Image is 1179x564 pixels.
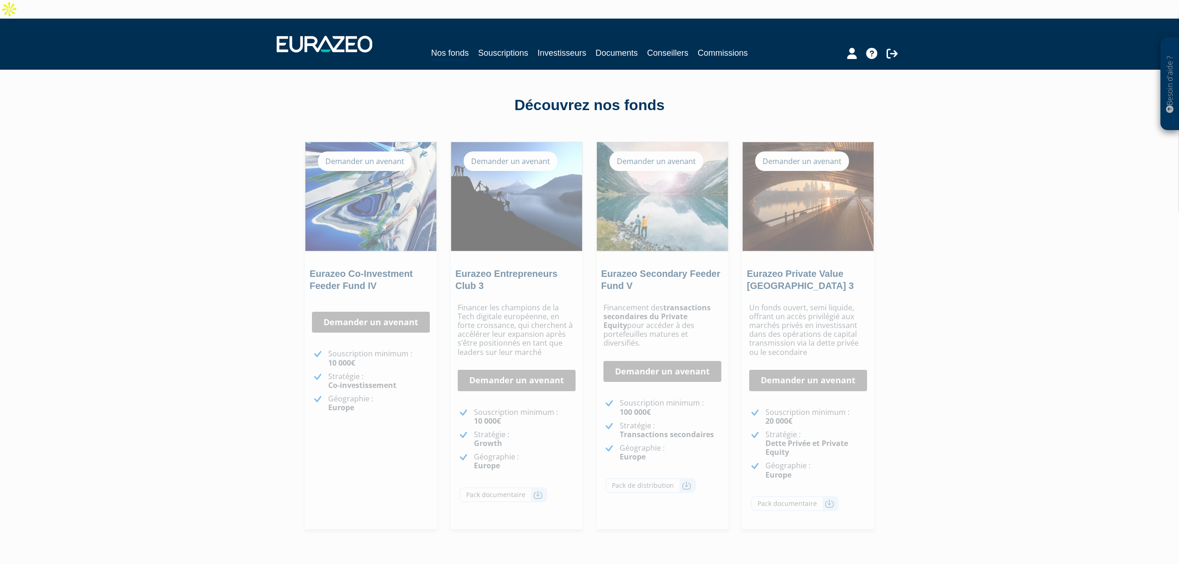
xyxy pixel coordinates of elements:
p: Souscription minimum : [765,408,867,426]
a: Conseillers [647,46,688,59]
div: Demander un avenant [318,151,412,171]
p: Stratégie : [765,430,867,457]
a: Nos fonds [431,46,469,61]
strong: 20 000€ [765,416,792,426]
a: Demander un avenant [603,361,721,382]
p: Géographie : [474,453,576,470]
strong: transactions secondaires du Private Equity [603,302,711,330]
div: Demander un avenant [755,151,849,171]
p: Géographie : [620,444,721,461]
img: Eurazeo Secondary Feeder Fund V [597,142,728,251]
img: Eurazeo Entrepreneurs Club 3 [451,142,582,251]
a: Documents [596,46,638,59]
strong: Growth [474,438,502,448]
a: Demander un avenant [312,312,430,333]
strong: 10 000€ [328,358,355,368]
div: Découvrez nos fonds [325,95,854,116]
strong: Europe [765,470,791,480]
a: Pack documentaire [460,487,547,502]
a: Demander un avenant [458,370,576,391]
p: Souscription minimum : [620,399,721,416]
a: Demander un avenant [749,370,867,391]
a: Eurazeo Entrepreneurs Club 3 [455,269,557,291]
p: Besoin d'aide ? [1165,42,1175,126]
p: Stratégie : [328,372,430,390]
a: Pack documentaire [751,496,839,511]
strong: Transactions secondaires [620,429,714,439]
a: Souscriptions [478,46,528,59]
p: Financement des pour accéder à des portefeuilles matures et diversifiés. [603,303,721,348]
strong: 10 000€ [474,416,501,426]
a: Eurazeo Private Value [GEOGRAPHIC_DATA] 3 [747,269,854,291]
a: Investisseurs [538,46,586,59]
strong: 100 000€ [620,407,651,417]
p: Stratégie : [474,430,576,448]
p: Souscription minimum : [328,349,430,367]
img: 1732889491-logotype_eurazeo_blanc_rvb.png [277,36,372,52]
img: Eurazeo Private Value Europe 3 [743,142,874,251]
a: Eurazeo Secondary Feeder Fund V [601,269,720,291]
strong: Co-investissement [328,380,396,390]
img: Eurazeo Co-Investment Feeder Fund IV [305,142,436,251]
a: Commissions [698,46,748,59]
div: Demander un avenant [464,151,557,171]
strong: Europe [328,402,354,413]
p: Un fonds ouvert, semi liquide, offrant un accès privilégié aux marchés privés en investissant dan... [749,303,867,357]
p: Souscription minimum : [474,408,576,426]
p: Financer les champions de la Tech digitale européenne, en forte croissance, qui cherchent à accél... [458,303,576,357]
strong: Dette Privée et Private Equity [765,438,848,457]
p: Stratégie : [620,421,721,439]
p: Géographie : [765,461,867,479]
strong: Europe [620,452,646,462]
p: Géographie : [328,394,430,412]
div: Demander un avenant [609,151,703,171]
a: Eurazeo Co-Investment Feeder Fund IV [310,269,413,291]
strong: Europe [474,460,500,471]
a: Pack de distribution [605,478,696,493]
